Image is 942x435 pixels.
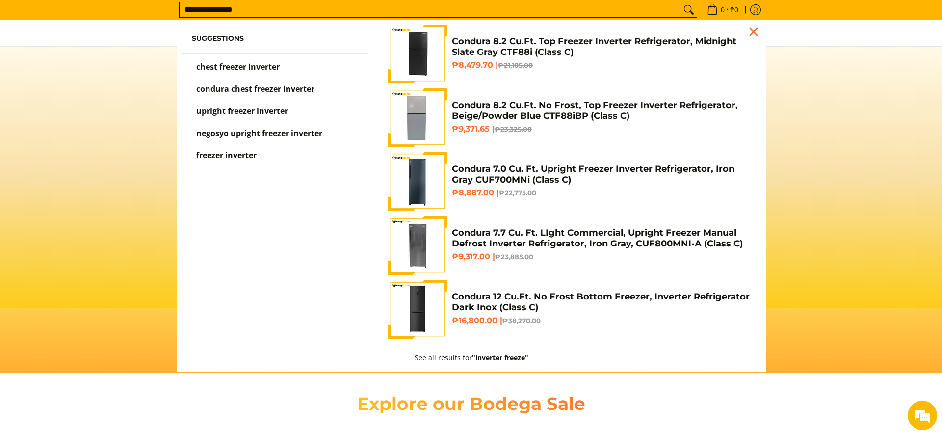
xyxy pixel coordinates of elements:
div: Close pop up [746,25,761,39]
button: See all results for"inverter freeze" [405,344,538,372]
h6: ₱16,800.00 | [452,316,751,326]
del: ₱23,325.00 [495,125,532,133]
span: chest freezer inverter [196,61,280,72]
h4: Condura 8.2 Cu.Ft. Top Freezer Inverter Refrigerator, Midnight Slate Gray CTF88i (Class C) [452,36,751,58]
span: 0 [719,6,726,13]
p: chest freezer inverter [196,63,280,81]
a: Condura 7.7 Cu. Ft. LIght Commercial, Upright Freezer Manual Defrost Inverter Refrigerator, Iron ... [388,216,751,275]
span: ₱0 [729,6,740,13]
span: • [704,4,741,15]
img: Condura 7.0 Cu. Ft. Upright Freezer Inverter Refrigerator, Iron Gray CUF700MNi (Class C) [388,152,447,211]
span: upright freezer inverter [196,106,288,116]
h4: Condura 7.0 Cu. Ft. Upright Freezer Inverter Refrigerator, Iron Gray CUF700MNi (Class C) [452,163,751,186]
button: Search [681,2,697,17]
h4: Condura 8.2 Cu.Ft. No Frost, Top Freezer Inverter Refrigerator, Beige/Powder Blue CTF88iBP (Class C) [452,100,751,122]
a: Condura 8.2 Cu.Ft. Top Freezer Inverter Refrigerator, Midnight Slate Gray CTF88i (Class C) Condur... [388,25,751,83]
a: condura-no-frost-inverter-bottom-freezer-refrigerator-9-cubic-feet-class-c-mang-kosme Condura 12 ... [388,280,751,339]
span: condura chest freezer inverter [196,83,314,94]
del: ₱23,885.00 [495,253,533,261]
a: negosyo upright freezer inverter [192,130,359,147]
h6: Suggestions [192,34,359,43]
strong: "inverter freeze" [472,353,528,362]
img: Condura 8.2 Cu.Ft. Top Freezer Inverter Refrigerator, Midnight Slate Gray CTF88i (Class C) [388,25,447,83]
del: ₱21,105.00 [498,61,533,69]
img: condura-no-frost-inverter-bottom-freezer-refrigerator-9-cubic-feet-class-c-mang-kosme [388,280,447,339]
h4: Condura 7.7 Cu. Ft. LIght Commercial, Upright Freezer Manual Defrost Inverter Refrigerator, Iron ... [452,227,751,249]
img: Condura 8.2 Cu.Ft. No Frost, Top Freezer Inverter Refrigerator, Beige/Powder Blue CTF88iBP (Class C) [388,88,447,147]
a: upright freezer inverter [192,108,359,125]
a: Condura 7.0 Cu. Ft. Upright Freezer Inverter Refrigerator, Iron Gray CUF700MNi (Class C) Condura ... [388,152,751,211]
p: condura chest freezer inverter [196,85,314,103]
h6: ₱9,371.65 | [452,124,751,134]
a: Condura 8.2 Cu.Ft. No Frost, Top Freezer Inverter Refrigerator, Beige/Powder Blue CTF88iBP (Class... [388,88,751,147]
h6: ₱9,317.00 | [452,252,751,262]
del: ₱38,270.00 [502,317,541,325]
p: negosyo upright freezer inverter [196,130,322,147]
h2: Explore our Bodega Sale [329,393,613,415]
del: ₱22,775.00 [499,189,536,197]
h4: Condura 12 Cu.Ft. No Frost Bottom Freezer, Inverter Refrigerator Dark Inox (Class C) [452,291,751,313]
h6: ₱8,479.70 | [452,60,751,70]
a: chest freezer inverter [192,63,359,81]
span: negosyo upright freezer inverter [196,128,322,138]
p: freezer inverter [196,152,257,169]
span: freezer inverter [196,150,257,161]
h6: ₱8,887.00 | [452,188,751,198]
a: condura chest freezer inverter [192,85,359,103]
img: Condura 7.7 Cu. Ft. LIght Commercial, Upright Freezer Manual Defrost Inverter Refrigerator, Iron ... [388,216,447,275]
a: freezer inverter [192,152,359,169]
p: upright freezer inverter [196,108,288,125]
